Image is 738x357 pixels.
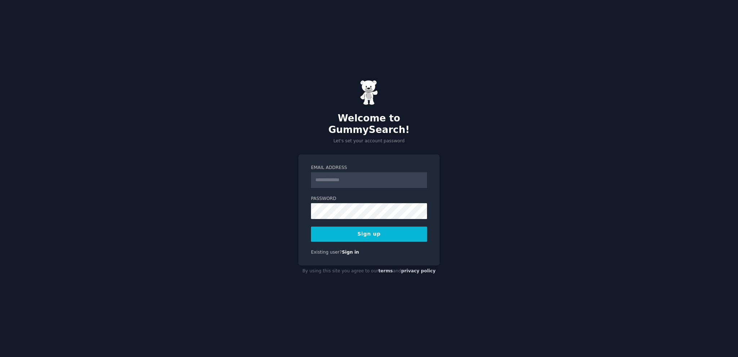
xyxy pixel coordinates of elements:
img: Gummy Bear [360,80,378,105]
a: terms [378,268,393,273]
label: Password [311,196,427,202]
h2: Welcome to GummySearch! [298,113,440,135]
button: Sign up [311,227,427,242]
p: Let's set your account password [298,138,440,144]
a: Sign in [342,250,359,255]
div: By using this site you agree to our and [298,265,440,277]
label: Email Address [311,165,427,171]
span: Existing user? [311,250,342,255]
a: privacy policy [401,268,436,273]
